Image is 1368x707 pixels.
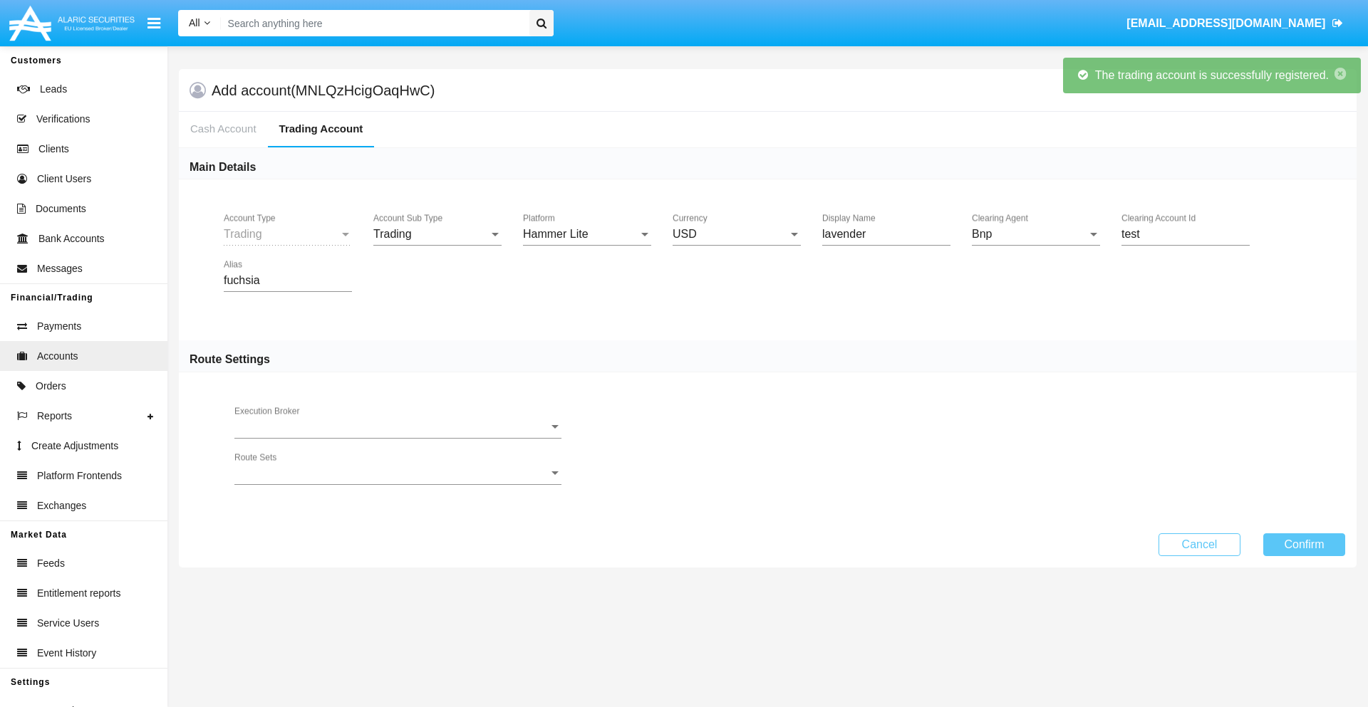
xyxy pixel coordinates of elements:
span: Route Sets [234,467,549,480]
span: Create Adjustments [31,439,118,454]
span: Accounts [37,349,78,364]
span: Bnp [972,228,992,240]
span: Messages [37,261,83,276]
span: Payments [37,319,81,334]
button: Cancel [1159,533,1240,556]
input: Search [221,10,524,36]
span: The trading account is successfully registered. [1095,69,1329,81]
span: USD [673,228,697,240]
span: Hammer Lite [523,228,589,240]
button: Confirm [1263,533,1345,556]
h5: Add account (MNLQzHcigOaqHwC) [212,85,435,96]
span: All [189,17,200,28]
span: Verifications [36,112,90,127]
span: Execution Broker [234,421,549,434]
span: Exchanges [37,498,86,513]
h6: Main Details [190,159,256,175]
span: Feeds [37,556,65,571]
span: Platform Frontends [37,468,122,483]
span: Documents [36,201,86,216]
span: Trading [373,228,412,240]
h6: Route Settings [190,352,270,367]
span: Client Users [37,172,91,187]
span: Entitlement reports [37,586,121,601]
span: Trading [224,228,262,240]
span: Orders [36,379,66,394]
span: Leads [40,82,67,97]
span: Event History [37,646,96,661]
a: [EMAIL_ADDRESS][DOMAIN_NAME] [1120,4,1350,43]
span: Service Users [37,616,99,631]
a: All [178,16,221,31]
span: [EMAIL_ADDRESS][DOMAIN_NAME] [1126,17,1325,29]
span: Clients [38,142,69,157]
span: Bank Accounts [38,231,105,246]
span: Reports [37,409,72,424]
img: Logo image [7,2,137,44]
